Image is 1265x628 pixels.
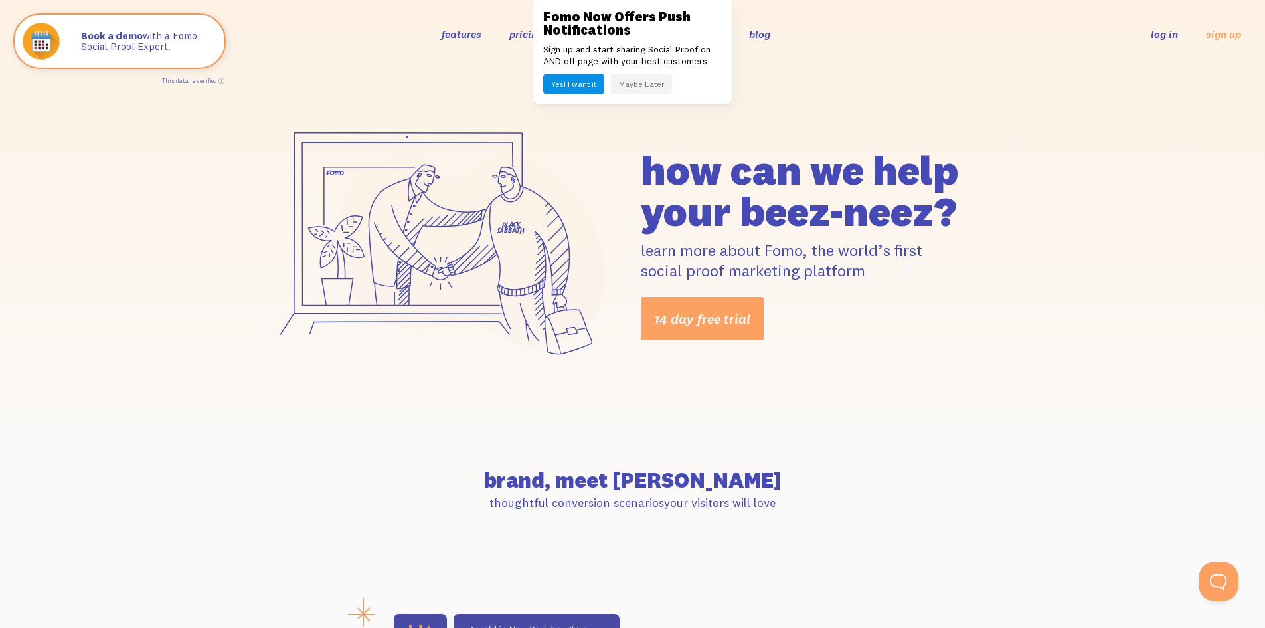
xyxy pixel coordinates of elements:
a: pricing [509,27,543,41]
a: blog [749,27,770,41]
p: thoughtful conversion scenarios your visitors will love [262,495,1003,510]
a: 14 day free trial [641,297,764,340]
h2: brand, meet [PERSON_NAME] [262,470,1003,491]
a: log in [1151,27,1178,41]
button: Yes! I want it [543,74,604,94]
a: This data is verified ⓘ [162,77,224,84]
iframe: Help Scout Beacon - Open [1199,562,1238,601]
h3: Fomo Now Offers Push Notifications [543,10,722,37]
button: Maybe Later [611,74,672,94]
a: features [442,27,481,41]
p: learn more about Fomo, the world’s first social proof marketing platform [641,240,1003,281]
strong: Book a demo [81,29,143,42]
img: Fomo [17,17,65,65]
h1: how can we help your beez-neez? [641,150,1003,232]
a: sign up [1206,27,1241,41]
p: Sign up and start sharing Social Proof on AND off page with your best customers [543,43,722,67]
p: with a Fomo Social Proof Expert. [81,31,211,52]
